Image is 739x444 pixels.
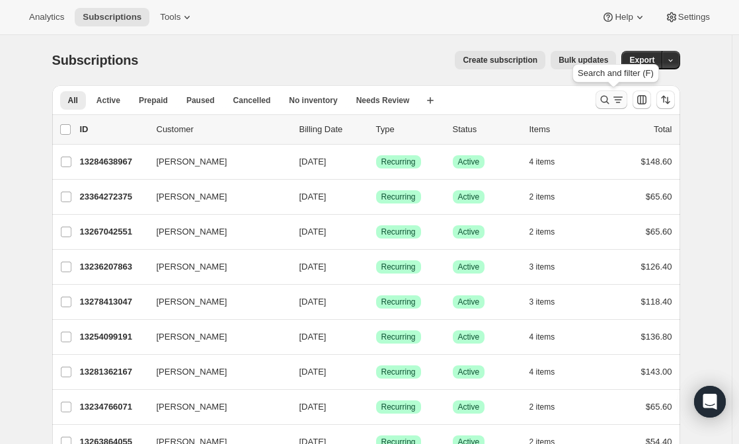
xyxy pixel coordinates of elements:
button: [PERSON_NAME] [149,186,281,207]
span: Cancelled [233,95,271,106]
p: Billing Date [299,123,366,136]
p: 13281362167 [80,365,146,379]
div: 13278413047[PERSON_NAME][DATE]SuccessRecurringSuccessActive3 items$118.40 [80,293,672,311]
span: $143.00 [641,367,672,377]
span: Active [97,95,120,106]
span: No inventory [289,95,337,106]
span: 4 items [529,332,555,342]
span: Active [458,297,480,307]
span: $65.60 [646,402,672,412]
button: Sort the results [656,91,675,109]
span: Bulk updates [559,55,608,65]
span: Recurring [381,367,416,377]
span: 2 items [529,192,555,202]
button: Customize table column order and visibility [633,91,651,109]
button: Create new view [420,91,441,110]
span: 3 items [529,297,555,307]
span: Export [629,55,654,65]
p: 13234766071 [80,400,146,414]
span: Active [458,262,480,272]
span: $65.60 [646,227,672,237]
button: [PERSON_NAME] [149,291,281,313]
span: [DATE] [299,192,327,202]
span: [PERSON_NAME] [157,225,227,239]
span: Help [615,12,633,22]
p: 23364272375 [80,190,146,203]
span: [DATE] [299,402,327,412]
span: Recurring [381,192,416,202]
span: All [68,95,78,106]
div: 13267042551[PERSON_NAME][DATE]SuccessRecurringSuccessActive2 items$65.60 [80,223,672,241]
button: Analytics [21,8,72,26]
p: Customer [157,123,289,136]
span: Prepaid [139,95,168,106]
button: Export [621,51,662,69]
div: Items [529,123,596,136]
span: [PERSON_NAME] [157,330,227,344]
span: Tools [160,12,180,22]
p: 13267042551 [80,225,146,239]
button: 4 items [529,328,570,346]
span: [DATE] [299,332,327,342]
div: 13234766071[PERSON_NAME][DATE]SuccessRecurringSuccessActive2 items$65.60 [80,398,672,416]
button: 2 items [529,188,570,206]
button: [PERSON_NAME] [149,256,281,277]
span: Active [458,367,480,377]
div: Type [376,123,442,136]
p: 13284638967 [80,155,146,168]
span: Active [458,402,480,412]
button: [PERSON_NAME] [149,151,281,172]
span: Recurring [381,262,416,272]
span: Active [458,192,480,202]
div: 13284638967[PERSON_NAME][DATE]SuccessRecurringSuccessActive4 items$148.60 [80,153,672,171]
span: [PERSON_NAME] [157,260,227,274]
span: Recurring [381,402,416,412]
span: Settings [678,12,710,22]
span: 2 items [529,227,555,237]
span: $148.60 [641,157,672,166]
span: Subscriptions [52,53,139,67]
button: Settings [657,8,718,26]
button: [PERSON_NAME] [149,221,281,242]
span: Recurring [381,297,416,307]
span: 3 items [529,262,555,272]
span: $65.60 [646,192,672,202]
div: 13281362167[PERSON_NAME][DATE]SuccessRecurringSuccessActive4 items$143.00 [80,363,672,381]
button: 3 items [529,293,570,311]
span: Active [458,332,480,342]
div: 13254099191[PERSON_NAME][DATE]SuccessRecurringSuccessActive4 items$136.80 [80,328,672,346]
span: Analytics [29,12,64,22]
span: [PERSON_NAME] [157,155,227,168]
span: Active [458,227,480,237]
span: [DATE] [299,227,327,237]
span: Recurring [381,227,416,237]
span: [DATE] [299,297,327,307]
button: Help [594,8,654,26]
button: Subscriptions [75,8,149,26]
button: Tools [152,8,202,26]
span: [DATE] [299,262,327,272]
span: $126.40 [641,262,672,272]
span: [DATE] [299,367,327,377]
p: ID [80,123,146,136]
p: 13236207863 [80,260,146,274]
span: Recurring [381,157,416,167]
button: Create subscription [455,51,545,69]
button: [PERSON_NAME] [149,396,281,418]
button: [PERSON_NAME] [149,361,281,383]
div: IDCustomerBilling DateTypeStatusItemsTotal [80,123,672,136]
p: Status [453,123,519,136]
button: Search and filter results [596,91,627,109]
p: 13278413047 [80,295,146,309]
span: Subscriptions [83,12,141,22]
button: 4 items [529,153,570,171]
p: Total [654,123,672,136]
div: Open Intercom Messenger [694,386,726,418]
span: [PERSON_NAME] [157,400,227,414]
button: Bulk updates [551,51,616,69]
div: 23364272375[PERSON_NAME][DATE]SuccessRecurringSuccessActive2 items$65.60 [80,188,672,206]
span: [PERSON_NAME] [157,295,227,309]
span: Paused [186,95,215,106]
button: [PERSON_NAME] [149,326,281,348]
span: [DATE] [299,157,327,166]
